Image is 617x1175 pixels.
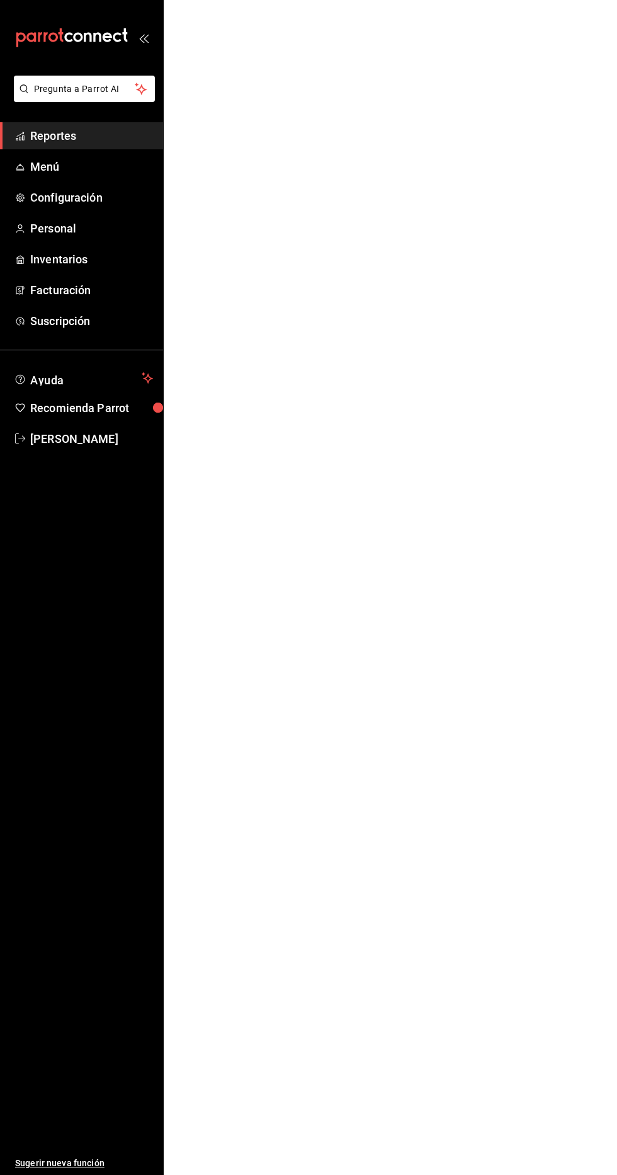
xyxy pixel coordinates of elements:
span: Recomienda Parrot [30,399,153,416]
span: Configuración [30,189,153,206]
span: Reportes [30,127,153,144]
span: [PERSON_NAME] [30,430,153,447]
span: Menú [30,158,153,175]
span: Pregunta a Parrot AI [34,83,135,96]
span: Inventarios [30,251,153,268]
span: Personal [30,220,153,237]
span: Suscripción [30,312,153,330]
a: Pregunta a Parrot AI [9,91,155,105]
span: Ayuda [30,370,137,386]
button: Pregunta a Parrot AI [14,76,155,102]
button: open_drawer_menu [139,33,149,43]
span: Sugerir nueva función [15,1157,153,1170]
span: Facturación [30,282,153,299]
